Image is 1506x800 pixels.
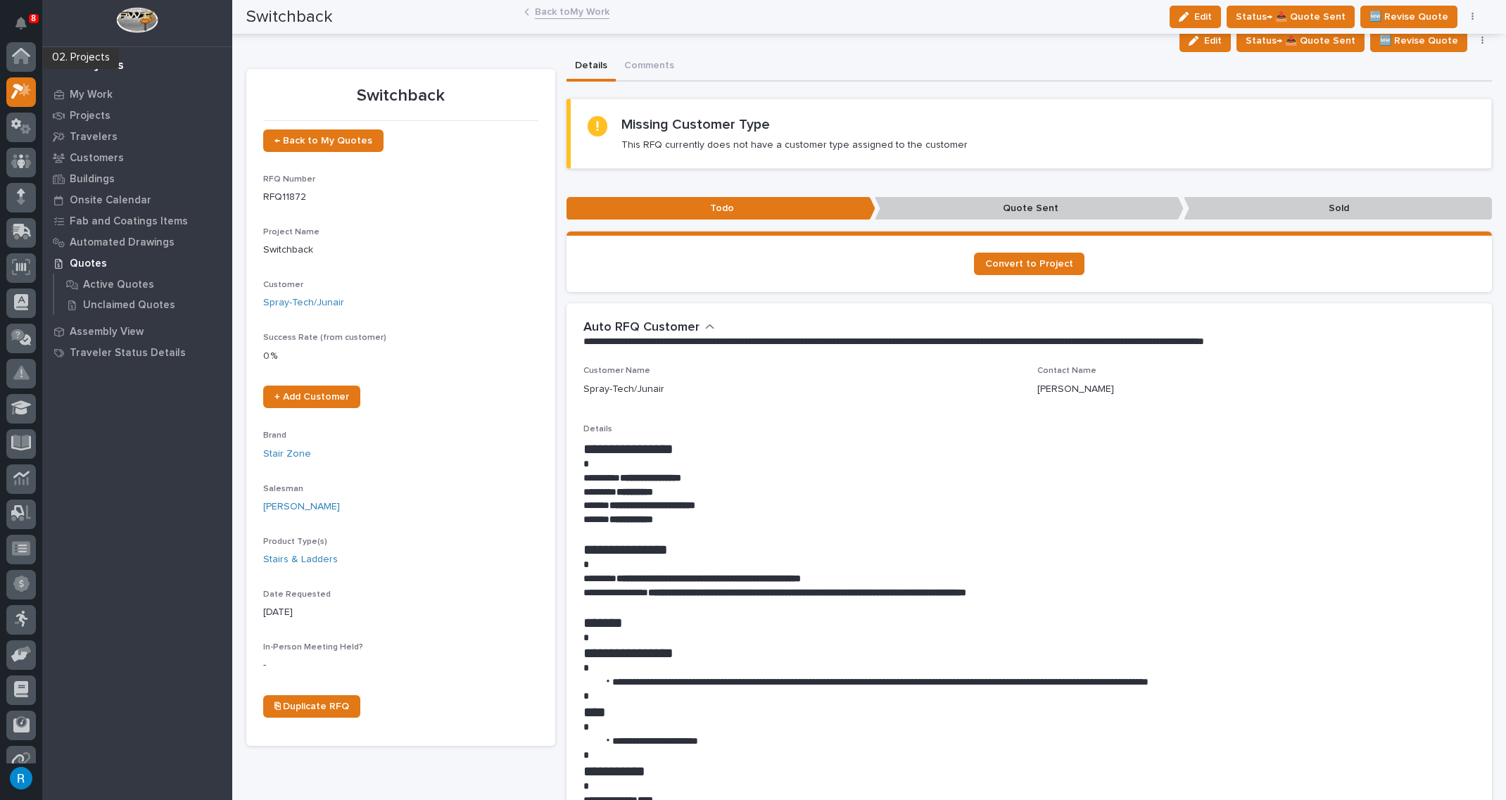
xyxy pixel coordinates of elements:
p: Assembly View [70,326,144,338]
p: Customers [70,152,124,165]
a: Projects [42,105,232,126]
a: Automated Drawings [42,231,232,253]
a: My Work [42,84,232,105]
a: Buildings [42,168,232,189]
div: 02. Projects [53,58,124,74]
button: Notifications [6,8,36,38]
p: Traveler Status Details [70,347,186,360]
p: Switchback [263,86,538,106]
p: This RFQ currently does not have a customer type assigned to the customer [621,139,968,151]
p: My Work [70,89,113,101]
div: Notifications8 [18,17,36,39]
button: Details [567,52,616,82]
p: Sold [1184,197,1493,220]
span: RFQ Number [263,175,315,184]
a: Back toMy Work [535,3,609,19]
span: Brand [263,431,286,440]
span: ← Back to My Quotes [274,136,372,146]
button: Auto RFQ Customer [583,320,715,336]
a: Quotes [42,253,232,274]
button: 🆕 Revise Quote [1370,30,1467,52]
p: Buildings [70,173,115,186]
a: + Add Customer [263,386,360,408]
span: Details [583,425,612,433]
p: [PERSON_NAME] [1037,382,1114,397]
span: Date Requested [263,590,331,599]
a: Spray-Tech/Junair [263,296,344,310]
p: Unclaimed Quotes [83,299,175,312]
span: 🆕 Revise Quote [1379,32,1458,49]
p: Todo [567,197,875,220]
a: ← Back to My Quotes [263,129,384,152]
p: Quote Sent [875,197,1184,220]
p: - [263,658,538,673]
p: Projects [70,110,110,122]
a: Active Quotes [54,274,232,294]
a: Onsite Calendar [42,189,232,210]
a: Stairs & Ladders [263,552,338,567]
img: Workspace Logo [116,7,158,33]
p: Travelers [70,131,118,144]
a: Customers [42,147,232,168]
button: Comments [616,52,683,82]
p: RFQ11872 [263,190,538,205]
span: Edit [1204,34,1222,47]
p: Automated Drawings [70,236,175,249]
p: 8 [31,13,36,23]
p: Spray-Tech/Junair [583,382,664,397]
span: + Add Customer [274,392,349,402]
span: Success Rate (from customer) [263,334,386,342]
a: Travelers [42,126,232,147]
a: Traveler Status Details [42,342,232,363]
p: 0 % [263,349,538,364]
p: Onsite Calendar [70,194,151,207]
span: Salesman [263,485,303,493]
span: In-Person Meeting Held? [263,643,363,652]
a: Assembly View [42,321,232,342]
span: Contact Name [1037,367,1096,375]
a: ⎘ Duplicate RFQ [263,695,360,718]
span: ⎘ Duplicate RFQ [274,701,349,711]
button: users-avatar [6,763,36,793]
p: [DATE] [263,605,538,620]
a: Unclaimed Quotes [54,295,232,315]
button: Edit [1179,30,1231,52]
button: Status→ 📤 Quote Sent [1236,30,1365,52]
p: Quotes [70,258,107,270]
span: Status→ 📤 Quote Sent [1246,32,1355,49]
a: Stair Zone [263,447,311,462]
a: [PERSON_NAME] [263,500,340,514]
p: Fab and Coatings Items [70,215,188,228]
span: Convert to Project [985,259,1073,269]
span: Customer Name [583,367,650,375]
span: Project Name [263,228,319,236]
a: Convert to Project [974,253,1084,275]
p: Switchback [263,243,538,258]
span: Product Type(s) [263,538,327,546]
h2: Missing Customer Type [621,116,770,133]
p: Active Quotes [83,279,154,291]
h2: Auto RFQ Customer [583,320,700,336]
a: Fab and Coatings Items [42,210,232,231]
span: Customer [263,281,303,289]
